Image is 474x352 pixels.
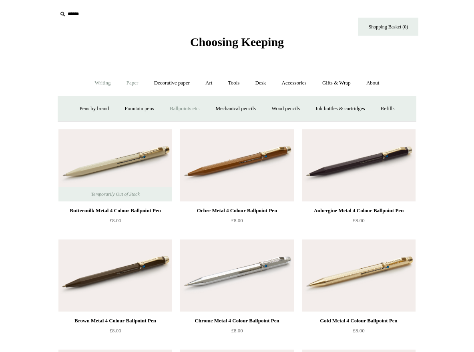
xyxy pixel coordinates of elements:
[231,328,243,334] span: £8.00
[374,98,402,119] a: Refills
[109,328,121,334] span: £8.00
[180,239,294,312] img: Chrome Metal 4 Colour Ballpoint Pen
[72,98,116,119] a: Pens by brand
[302,239,416,312] a: Gold Metal 4 Colour Ballpoint Pen Gold Metal 4 Colour Ballpoint Pen
[275,72,314,94] a: Accessories
[58,129,172,201] img: Buttermilk Metal 4 Colour Ballpoint Pen
[182,206,292,215] div: Ochre Metal 4 Colour Ballpoint Pen
[208,98,263,119] a: Mechanical pencils
[190,42,284,47] a: Choosing Keeping
[308,98,372,119] a: Ink bottles & cartridges
[117,98,161,119] a: Fountain pens
[180,239,294,312] a: Chrome Metal 4 Colour Ballpoint Pen Chrome Metal 4 Colour Ballpoint Pen
[353,328,364,334] span: £8.00
[58,129,172,201] a: Buttermilk Metal 4 Colour Ballpoint Pen Buttermilk Metal 4 Colour Ballpoint Pen Temporarily Out o...
[358,18,418,36] a: Shopping Basket (0)
[58,316,172,349] a: Brown Metal 4 Colour Ballpoint Pen £8.00
[83,187,147,201] span: Temporarily Out of Stock
[304,206,414,215] div: Aubergine Metal 4 Colour Ballpoint Pen
[180,316,294,349] a: Chrome Metal 4 Colour Ballpoint Pen £8.00
[182,316,292,326] div: Chrome Metal 4 Colour Ballpoint Pen
[180,129,294,201] img: Ochre Metal 4 Colour Ballpoint Pen
[180,129,294,201] a: Ochre Metal 4 Colour Ballpoint Pen Ochre Metal 4 Colour Ballpoint Pen
[58,239,172,312] a: Brown Metal 4 Colour Ballpoint Pen Brown Metal 4 Colour Ballpoint Pen
[88,72,118,94] a: Writing
[302,206,416,239] a: Aubergine Metal 4 Colour Ballpoint Pen £8.00
[58,206,172,239] a: Buttermilk Metal 4 Colour Ballpoint Pen £8.00
[198,72,219,94] a: Art
[359,72,387,94] a: About
[147,72,197,94] a: Decorative paper
[109,217,121,223] span: £8.00
[60,206,170,215] div: Buttermilk Metal 4 Colour Ballpoint Pen
[302,316,416,349] a: Gold Metal 4 Colour Ballpoint Pen £8.00
[231,217,243,223] span: £8.00
[221,72,247,94] a: Tools
[302,129,416,201] a: Aubergine Metal 4 Colour Ballpoint Pen Aubergine Metal 4 Colour Ballpoint Pen
[58,239,172,312] img: Brown Metal 4 Colour Ballpoint Pen
[190,35,284,48] span: Choosing Keeping
[180,206,294,239] a: Ochre Metal 4 Colour Ballpoint Pen £8.00
[248,72,273,94] a: Desk
[119,72,146,94] a: Paper
[302,239,416,312] img: Gold Metal 4 Colour Ballpoint Pen
[60,316,170,326] div: Brown Metal 4 Colour Ballpoint Pen
[353,217,364,223] span: £8.00
[264,98,307,119] a: Wood pencils
[302,129,416,201] img: Aubergine Metal 4 Colour Ballpoint Pen
[304,316,414,326] div: Gold Metal 4 Colour Ballpoint Pen
[163,98,207,119] a: Ballpoints etc.
[315,72,358,94] a: Gifts & Wrap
